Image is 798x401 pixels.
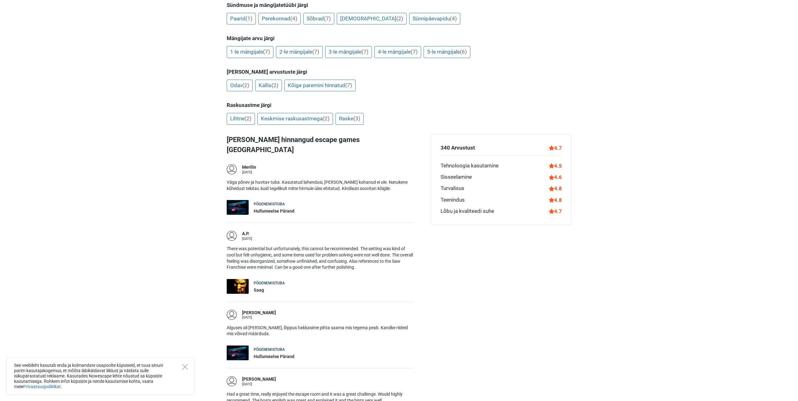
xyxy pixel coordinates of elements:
[254,347,294,352] div: Põgenemistuba
[227,200,249,215] img: Hullumeelse Pärand
[242,171,256,174] div: [DATE]
[254,208,294,214] div: Hullumeelse Pärand
[227,279,413,294] a: Saag Põgenemistuba Saag
[324,15,331,22] span: (7)
[227,2,572,8] h5: Sündmuse ja mängijatetüübi järgi
[227,246,413,270] p: There was potential but unfortunately, this cannot be recommended. The setting was kind of cool b...
[323,115,330,122] span: (2)
[374,46,421,58] a: 4-le mängijale(7)
[290,15,297,22] span: (4)
[182,364,188,370] button: Close
[276,46,323,58] a: 2-le mängijale(7)
[353,115,360,122] span: (3)
[227,13,256,25] a: Paarid(1)
[227,346,413,360] a: Hullumeelse Pärand Põgenemistuba Hullumeelse Pärand
[411,49,418,55] span: (7)
[441,162,499,170] div: Tehnoloogia kasutamine
[460,49,467,55] span: (6)
[227,200,413,215] a: Hullumeelse Pärand Põgenemistuba Hullumeelse Pärand
[227,279,249,294] img: Saag
[227,134,426,155] h3: [PERSON_NAME] hinnangud escape games [GEOGRAPHIC_DATA]
[336,113,364,125] a: Raske(3)
[549,207,562,215] div: 4.7
[242,376,276,383] div: [PERSON_NAME]
[242,316,276,319] div: [DATE]
[242,164,256,171] div: Merilin
[345,82,352,88] span: (7)
[242,383,276,386] div: [DATE]
[242,231,252,237] div: A.P.
[227,346,249,360] img: Hullumeelse Pärand
[450,15,457,22] span: (4)
[337,13,407,25] a: [DEMOGRAPHIC_DATA](2)
[242,237,252,240] div: [DATE]
[227,325,413,337] p: Alguses oli [PERSON_NAME], lõppus hakkasime pihta saama mis tegema peab. Kandke riideid mis võiva...
[258,13,301,25] a: Perekonnad(4)
[549,196,562,204] div: 4.8
[254,354,294,360] div: Hullumeelse Pärand
[312,49,319,55] span: (7)
[441,184,464,193] div: Turvalisus
[441,196,465,204] div: Teenindus
[549,184,562,193] div: 4.8
[242,82,249,88] span: (2)
[325,46,372,58] a: 3-le mängijale(7)
[227,102,572,108] h5: Raskusastme järgi
[23,384,61,389] a: Privaatsuspoliitikat
[549,144,562,152] div: 4.7
[6,357,194,395] div: See veebileht kasutab enda ja kolmandate osapoolte küpsiseid, et tuua sinuni parim kasutajakogemu...
[254,281,285,286] div: Põgenemistuba
[549,173,562,181] div: 4.6
[254,287,285,293] div: Saag
[441,207,494,215] div: Lõbu ja kvaliteedi suhe
[549,162,562,170] div: 4.5
[303,13,334,25] a: Sõbrad(7)
[227,35,572,41] h5: Mängijate arvu järgi
[227,46,273,58] a: 1-le mängijale(7)
[227,80,253,92] a: Odav(2)
[227,113,255,125] a: Lihtne(2)
[362,49,368,55] span: (7)
[227,69,572,75] h5: [PERSON_NAME] arvustuste järgi
[255,80,282,92] a: Kallis(2)
[409,13,460,25] a: Sünnipäevapidu(4)
[441,144,475,152] div: 340 Arvustust
[242,310,276,316] div: [PERSON_NAME]
[257,113,333,125] a: Keskmise raskusastmega(2)
[284,80,356,92] a: Kõige paremini hinnatud(7)
[441,173,472,181] div: Sisseelamine
[396,15,403,22] span: (2)
[227,179,413,192] p: Väga põnev ja huvitav tuba. Kasutatud lahendusi, [PERSON_NAME] kohanud ei ole. Natukene kõhedust ...
[245,115,251,122] span: (2)
[246,15,252,22] span: (1)
[254,202,294,207] div: Põgenemistuba
[424,46,470,58] a: 5-le mängijale(6)
[272,82,278,88] span: (2)
[263,49,270,55] span: (7)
